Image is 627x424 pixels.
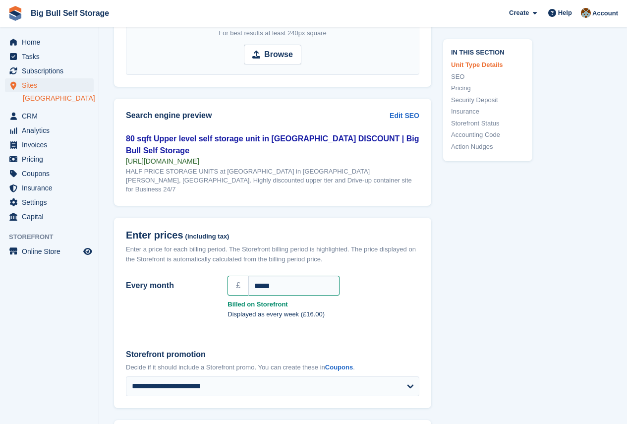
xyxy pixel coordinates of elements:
a: menu [5,181,94,195]
a: menu [5,64,94,78]
span: (including tax) [185,233,229,241]
a: Preview store [82,245,94,257]
span: Pricing [22,152,81,166]
span: Online Store [22,244,81,258]
a: menu [5,35,94,49]
span: Enter prices [126,230,183,241]
img: Mike Llewellen Palmer [581,8,591,18]
span: CRM [22,109,81,123]
a: Action Nudges [451,141,524,151]
a: menu [5,167,94,181]
a: Accounting Code [451,130,524,140]
div: 80 sqft Upper level self storage unit in [GEOGRAPHIC_DATA] DISCOUNT | Big Bull Self Storage [126,133,419,157]
p: Decide if it should include a Storefront promo. You can create these in . [126,363,419,372]
span: Storefront [9,232,99,242]
a: menu [5,152,94,166]
span: Insurance [22,181,81,195]
a: Unit Type Details [451,60,524,70]
a: Security Deposit [451,95,524,105]
p: Displayed as every week (£16.00) [228,309,419,319]
a: menu [5,138,94,152]
a: [GEOGRAPHIC_DATA] [23,94,94,103]
a: menu [5,244,94,258]
a: Edit SEO [390,111,419,121]
span: For best results at least 240px square [219,29,327,37]
span: Subscriptions [22,64,81,78]
h2: Search engine preview [126,111,390,120]
a: SEO [451,71,524,81]
a: menu [5,195,94,209]
label: Every month [126,280,216,292]
a: Storefront Status [451,118,524,128]
span: Analytics [22,123,81,137]
a: Pricing [451,83,524,93]
a: menu [5,109,94,123]
a: menu [5,78,94,92]
span: Account [592,8,618,18]
span: Sites [22,78,81,92]
span: Invoices [22,138,81,152]
a: menu [5,123,94,137]
label: Storefront promotion [126,349,419,361]
input: Browse [244,45,301,64]
strong: Browse [264,49,293,61]
span: Tasks [22,50,81,63]
strong: Billed on Storefront [228,300,419,309]
img: stora-icon-8386f47178a22dfd0bd8f6a31ec36ba5ce8667c1dd55bd0f319d3a0aa187defe.svg [8,6,23,21]
a: menu [5,50,94,63]
span: In this section [451,47,524,56]
div: [URL][DOMAIN_NAME] [126,157,419,166]
span: Coupons [22,167,81,181]
a: Insurance [451,107,524,117]
span: Settings [22,195,81,209]
span: Capital [22,210,81,224]
a: menu [5,210,94,224]
a: Coupons [325,363,353,371]
a: Big Bull Self Storage [27,5,113,21]
div: HALF PRICE STORAGE UNITS at [GEOGRAPHIC_DATA] in [GEOGRAPHIC_DATA][PERSON_NAME], [GEOGRAPHIC_DATA... [126,167,419,194]
span: Help [558,8,572,18]
span: Home [22,35,81,49]
span: Create [509,8,529,18]
div: Enter a price for each billing period. The Storefront billing period is highlighted. The price di... [126,244,419,264]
